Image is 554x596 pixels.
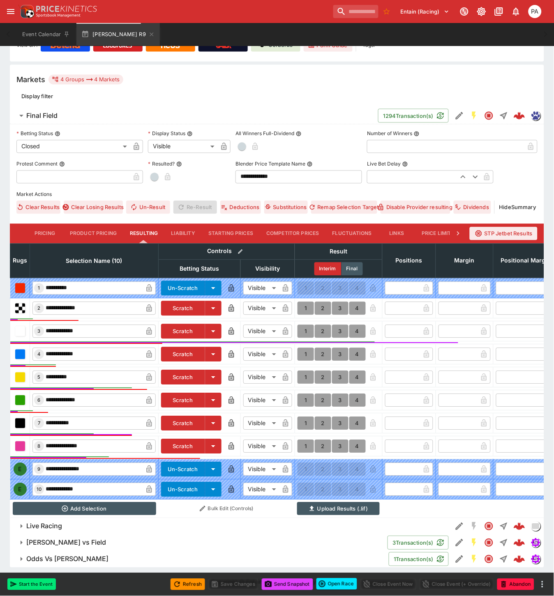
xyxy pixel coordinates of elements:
[349,371,366,384] button: 4
[332,371,349,384] button: 3
[243,417,279,430] div: Visible
[514,521,525,532] img: logo-cerberus--red.svg
[76,23,160,46] button: [PERSON_NAME] R9
[511,535,528,551] a: b731b926-42d3-4e39-83f7-a29f3f29546a
[176,161,182,167] button: Resulted?
[332,417,349,430] button: 3
[402,161,408,167] button: Live Bet Delay
[349,417,366,430] button: 4
[260,224,326,244] button: Competitor Prices
[379,224,415,244] button: Links
[243,302,279,315] div: Visible
[3,4,18,19] button: open drawer
[7,579,56,590] button: Start the Event
[470,227,538,240] button: STP Jetbet Results
[514,537,525,549] img: logo-cerberus--red.svg
[264,201,308,214] button: Substitutions
[298,371,314,384] button: 1
[298,417,314,430] button: 1
[36,352,42,357] span: 4
[243,325,279,338] div: Visible
[531,111,540,120] img: grnz
[298,325,314,338] button: 1
[10,551,389,568] button: Odds Vs [PERSON_NAME]
[315,371,331,384] button: 2
[235,161,305,168] p: Blender Price Template Name
[36,14,81,17] img: Sportsbook Management
[52,75,120,85] div: 4 Groups 4 Markets
[380,5,393,18] button: No Bookmarks
[509,4,524,19] button: Notifications
[59,161,65,167] button: Protest Comment
[187,131,193,137] button: Display Status
[36,444,42,449] span: 8
[311,201,377,214] button: Remap Selection Target
[514,554,525,565] img: logo-cerberus--red.svg
[496,552,511,567] button: Straight
[315,302,331,315] button: 2
[526,2,544,21] button: Peter Addley
[159,244,295,260] th: Controls
[349,440,366,453] button: 4
[436,244,493,278] th: Margin
[246,264,289,274] span: Visibility
[148,161,175,168] p: Resulted?
[307,161,313,167] button: Blender Price Template Name
[415,224,462,244] button: Price Limits
[498,201,538,214] button: HideSummary
[315,348,331,361] button: 2
[16,189,538,201] label: Market Actions
[382,244,436,278] th: Positions
[531,111,541,121] div: grnz
[262,579,313,590] button: Send Snapshot
[171,264,229,274] span: Betting Status
[467,536,482,550] button: SGM Enabled
[16,130,53,137] p: Betting Status
[220,201,261,214] button: Deductions
[367,161,401,168] p: Live Bet Delay
[16,201,60,214] button: Clear Results
[37,285,42,291] span: 1
[482,536,496,550] button: Closed
[36,467,42,472] span: 9
[531,538,540,548] img: simulator
[342,262,363,276] button: Final
[531,555,541,564] div: simulator
[497,580,534,588] span: Mark an event as closed and abandoned.
[326,224,379,244] button: Fluctuations
[315,394,331,407] button: 2
[332,348,349,361] button: 3
[332,302,349,315] button: 3
[243,483,279,496] div: Visible
[64,201,123,214] button: Clear Losing Results
[298,394,314,407] button: 1
[148,130,185,137] p: Display Status
[171,579,205,590] button: Refresh
[297,502,380,515] button: Upload Results (.lif)
[452,519,467,534] button: Edit Detail
[10,244,30,278] th: Rugs
[452,552,467,567] button: Edit Detail
[57,256,132,266] span: Selection Name (10)
[161,502,293,515] button: Bulk Edit (Controls)
[165,224,202,244] button: Liability
[514,110,525,122] img: logo-cerberus--red.svg
[123,224,164,244] button: Resulting
[126,201,170,214] button: Un-Result
[298,348,314,361] button: 1
[148,140,217,153] div: Visible
[538,580,547,589] button: more
[161,324,205,339] button: Scratch
[18,3,35,20] img: PriceKinetics Logo
[315,417,331,430] button: 2
[367,130,412,137] p: Number of Winners
[161,347,205,362] button: Scratch
[161,301,205,316] button: Scratch
[26,522,62,531] h6: Live Racing
[531,522,540,531] img: liveracing
[315,325,331,338] button: 2
[349,348,366,361] button: 4
[14,483,27,496] div: E
[474,4,489,19] button: Toggle light/dark mode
